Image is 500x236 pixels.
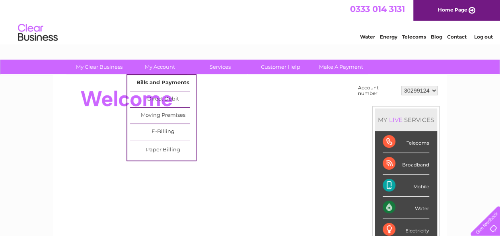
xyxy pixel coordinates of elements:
a: My Account [127,60,193,74]
a: 0333 014 3131 [350,4,405,14]
div: MY SERVICES [375,108,437,131]
a: Energy [380,34,397,40]
div: Telecoms [383,131,429,153]
a: Water [360,34,375,40]
a: Telecoms [402,34,426,40]
a: Services [187,60,253,74]
a: My Clear Business [66,60,132,74]
div: LIVE [387,116,404,124]
div: Broadband [383,153,429,175]
a: Customer Help [248,60,313,74]
a: Blog [431,34,442,40]
div: Water [383,197,429,219]
a: Log out [474,34,492,40]
a: Contact [447,34,467,40]
a: Make A Payment [308,60,374,74]
div: Clear Business is a trading name of Verastar Limited (registered in [GEOGRAPHIC_DATA] No. 3667643... [62,4,438,39]
td: Account number [356,83,399,98]
a: Moving Premises [130,108,196,124]
div: Mobile [383,175,429,197]
a: Direct Debit [130,91,196,107]
a: E-Billing [130,124,196,140]
a: Bills and Payments [130,75,196,91]
a: Paper Billing [130,142,196,158]
img: logo.png [18,21,58,45]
